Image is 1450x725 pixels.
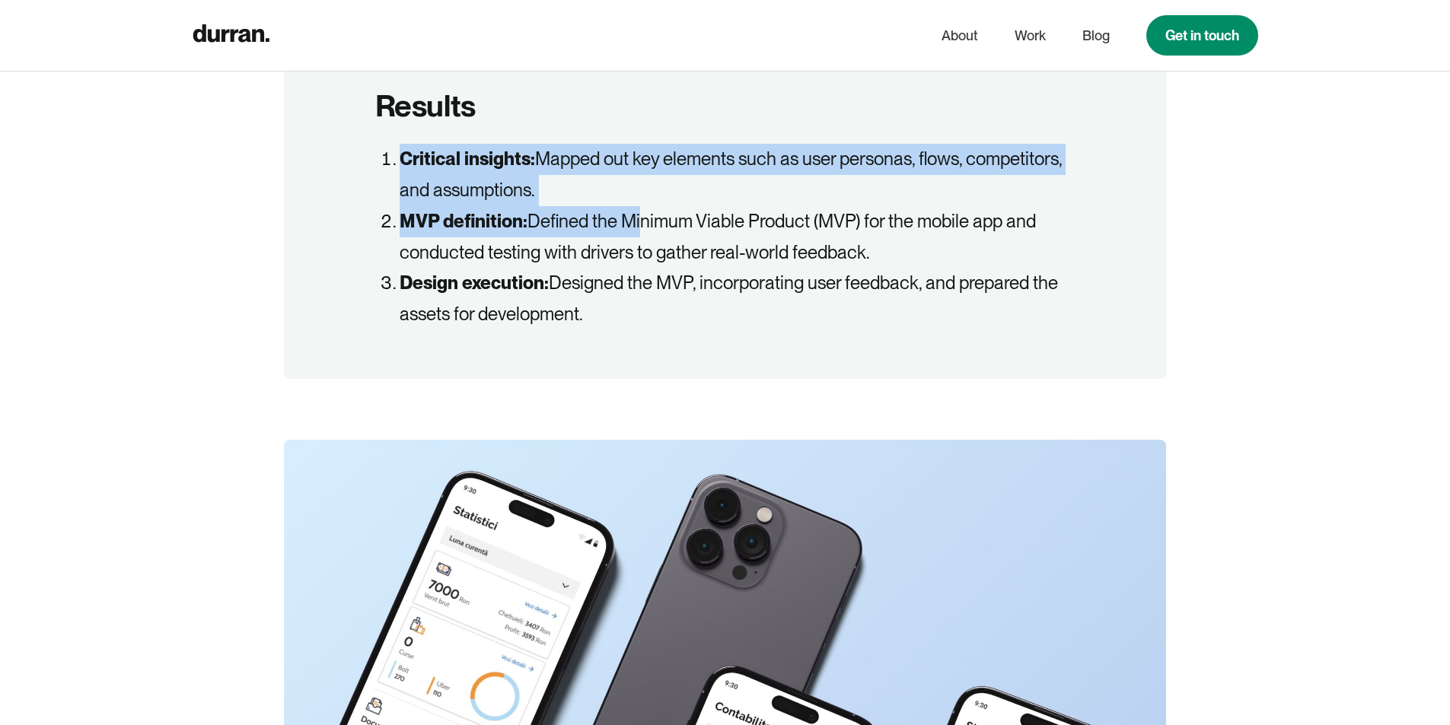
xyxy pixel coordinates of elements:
[375,86,476,126] h2: Results
[1082,21,1110,50] a: Blog
[1146,15,1258,56] a: Get in touch
[400,148,535,170] strong: Critical insights:
[400,206,1076,269] li: Defined the Minimum Viable Product (MVP) for the mobile app and conducted testing with drivers to...
[193,21,269,50] a: home
[400,272,549,294] strong: Design execution:
[400,144,1076,206] li: Mapped out key elements such as user personas, flows, competitors, and assumptions.
[400,268,1076,330] li: Designed the MVP, incorporating user feedback, and prepared the assets for development.
[1015,21,1046,50] a: Work
[942,21,978,50] a: About
[400,210,527,232] strong: MVP definition:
